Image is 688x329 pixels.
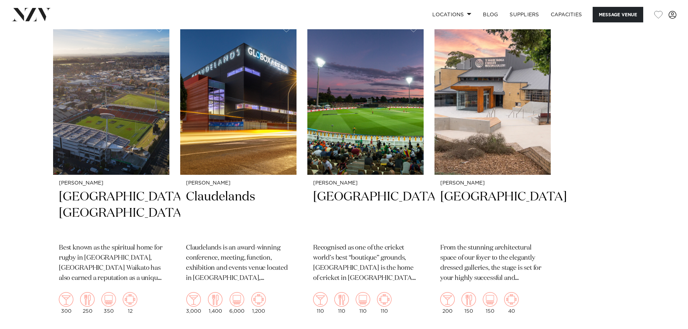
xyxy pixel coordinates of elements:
[59,243,164,283] p: Best known as the spiritual home for rugby in [GEOGRAPHIC_DATA], [GEOGRAPHIC_DATA] Waikato has al...
[59,181,164,186] small: [PERSON_NAME]
[593,7,643,22] button: Message Venue
[186,243,291,283] p: Claudelands is an award-winning conference, meeting, function, exhibition and events venue locate...
[80,292,95,307] img: dining.png
[504,292,519,307] img: meeting.png
[377,292,391,314] div: 110
[483,292,497,307] img: theatre.png
[101,292,116,307] img: theatre.png
[334,292,349,307] img: dining.png
[440,292,455,314] div: 200
[186,189,291,238] h2: Claudelands
[440,292,455,307] img: cocktail.png
[545,7,588,22] a: Capacities
[307,19,424,320] a: [PERSON_NAME] [GEOGRAPHIC_DATA] Recognised as one of the cricket world’s best “boutique” grounds,...
[307,19,424,320] swiper-slide: 3 / 4
[208,292,222,307] img: dining.png
[504,292,519,314] div: 40
[186,181,291,186] small: [PERSON_NAME]
[123,292,137,307] img: meeting.png
[229,292,245,314] div: 6,000
[483,292,497,314] div: 150
[101,292,116,314] div: 350
[230,292,244,307] img: theatre.png
[440,189,545,238] h2: [GEOGRAPHIC_DATA]
[427,7,477,22] a: Locations
[186,292,201,314] div: 3,000
[208,292,222,314] div: 1,400
[313,181,418,186] small: [PERSON_NAME]
[356,292,370,314] div: 110
[313,243,418,283] p: Recognised as one of the cricket world’s best “boutique” grounds, [GEOGRAPHIC_DATA] is the home o...
[462,292,476,307] img: dining.png
[59,189,164,238] h2: [GEOGRAPHIC_DATA] [GEOGRAPHIC_DATA]
[180,19,297,320] swiper-slide: 2 / 4
[53,19,169,320] a: [PERSON_NAME] [GEOGRAPHIC_DATA] [GEOGRAPHIC_DATA] Best known as the spiritual home for rugby in [...
[180,19,297,320] a: [PERSON_NAME] Claudelands Claudelands is an award-winning conference, meeting, function, exhibiti...
[12,8,51,21] img: nzv-logo.png
[377,292,391,307] img: meeting.png
[313,189,418,238] h2: [GEOGRAPHIC_DATA]
[59,292,73,314] div: 300
[504,7,545,22] a: SUPPLIERS
[186,292,201,307] img: cocktail.png
[440,243,545,283] p: From the stunning architectural space of our foyer to the elegantly dressed galleries, the stage ...
[462,292,476,314] div: 150
[53,19,169,320] swiper-slide: 1 / 4
[477,7,504,22] a: BLOG
[80,292,95,314] div: 250
[356,292,370,307] img: theatre.png
[59,292,73,307] img: cocktail.png
[123,292,137,314] div: 12
[313,292,328,314] div: 110
[434,19,551,320] swiper-slide: 4 / 4
[334,292,349,314] div: 110
[313,292,328,307] img: cocktail.png
[251,292,266,307] img: meeting.png
[434,19,551,320] a: [PERSON_NAME] [GEOGRAPHIC_DATA] From the stunning architectural space of our foyer to the elegant...
[251,292,266,314] div: 1,200
[440,181,545,186] small: [PERSON_NAME]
